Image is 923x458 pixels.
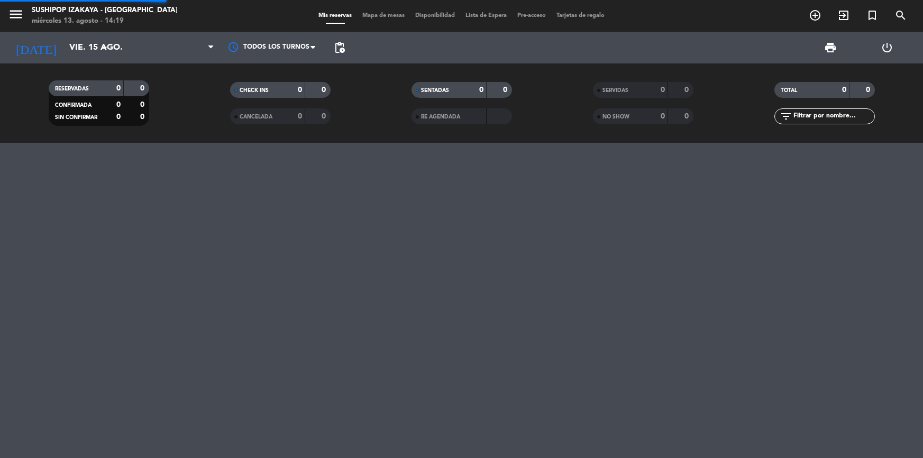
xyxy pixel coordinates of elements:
[837,9,850,22] i: exit_to_app
[8,6,24,26] button: menu
[824,41,837,54] span: print
[32,5,178,16] div: Sushipop Izakaya - [GEOGRAPHIC_DATA]
[116,101,121,108] strong: 0
[240,114,272,120] span: CANCELADA
[32,16,178,26] div: miércoles 13. agosto - 14:19
[240,88,269,93] span: CHECK INS
[684,86,691,94] strong: 0
[322,86,328,94] strong: 0
[55,115,97,120] span: SIN CONFIRMAR
[684,113,691,120] strong: 0
[602,114,629,120] span: NO SHOW
[661,113,665,120] strong: 0
[881,41,893,54] i: power_settings_new
[602,88,628,93] span: SERVIDAS
[858,32,915,63] div: LOG OUT
[55,86,89,91] span: RESERVADAS
[357,13,410,19] span: Mapa de mesas
[55,103,92,108] span: CONFIRMADA
[866,9,879,22] i: turned_in_not
[298,86,302,94] strong: 0
[809,9,821,22] i: add_circle_outline
[460,13,512,19] span: Lista de Espera
[298,113,302,120] strong: 0
[140,85,147,92] strong: 0
[842,86,846,94] strong: 0
[98,41,111,54] i: arrow_drop_down
[421,114,460,120] span: RE AGENDADA
[512,13,551,19] span: Pre-acceso
[551,13,610,19] span: Tarjetas de regalo
[116,113,121,121] strong: 0
[781,88,797,93] span: TOTAL
[333,41,346,54] span: pending_actions
[140,113,147,121] strong: 0
[421,88,449,93] span: SENTADAS
[479,86,483,94] strong: 0
[661,86,665,94] strong: 0
[8,6,24,22] i: menu
[116,85,121,92] strong: 0
[8,36,64,59] i: [DATE]
[313,13,357,19] span: Mis reservas
[866,86,872,94] strong: 0
[894,9,907,22] i: search
[503,86,509,94] strong: 0
[792,111,874,122] input: Filtrar por nombre...
[140,101,147,108] strong: 0
[410,13,460,19] span: Disponibilidad
[780,110,792,123] i: filter_list
[322,113,328,120] strong: 0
